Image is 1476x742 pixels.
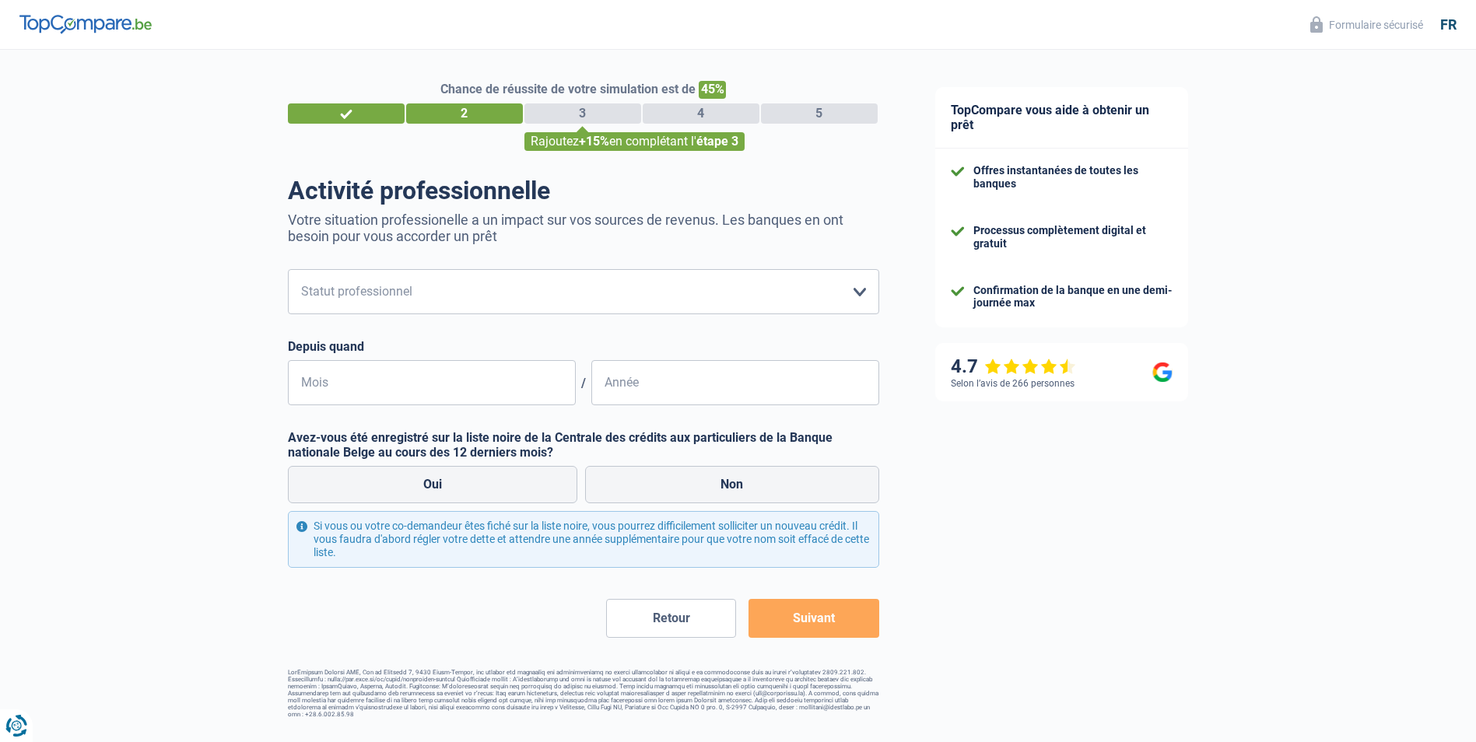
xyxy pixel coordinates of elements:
img: TopCompare Logo [19,15,152,33]
div: 5 [761,103,878,124]
span: étape 3 [696,134,738,149]
div: fr [1440,16,1457,33]
label: Depuis quand [288,339,879,354]
input: MM [288,360,576,405]
div: Selon l’avis de 266 personnes [951,378,1075,389]
span: +15% [579,134,609,149]
label: Oui [288,466,578,503]
input: AAAA [591,360,879,405]
p: Votre situation professionelle a un impact sur vos sources de revenus. Les banques en ont besoin ... [288,212,879,244]
button: Formulaire sécurisé [1301,12,1432,37]
footer: LorEmipsum Dolorsi AME, Con ad Elitsedd 7, 9430 Eiusm-Tempor, inc utlabor etd magnaaliq eni admin... [288,669,879,718]
button: Retour [606,599,736,638]
label: Avez-vous été enregistré sur la liste noire de la Centrale des crédits aux particuliers de la Ban... [288,430,879,460]
div: Offres instantanées de toutes les banques [973,164,1173,191]
h1: Activité professionnelle [288,176,879,205]
button: Suivant [749,599,878,638]
div: Confirmation de la banque en une demi-journée max [973,284,1173,310]
span: Chance de réussite de votre simulation est de [440,82,696,96]
span: 45% [699,81,726,99]
div: 3 [524,103,641,124]
div: 1 [288,103,405,124]
div: 4.7 [951,355,1076,378]
div: TopCompare vous aide à obtenir un prêt [935,87,1188,149]
span: / [576,376,591,390]
div: Processus complètement digital et gratuit [973,224,1173,250]
div: 4 [643,103,759,124]
div: Rajoutez en complétant l' [524,132,745,151]
div: Si vous ou votre co-demandeur êtes fiché sur la liste noire, vous pourrez difficilement sollicite... [288,511,879,567]
div: 2 [406,103,523,124]
label: Non [585,466,879,503]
